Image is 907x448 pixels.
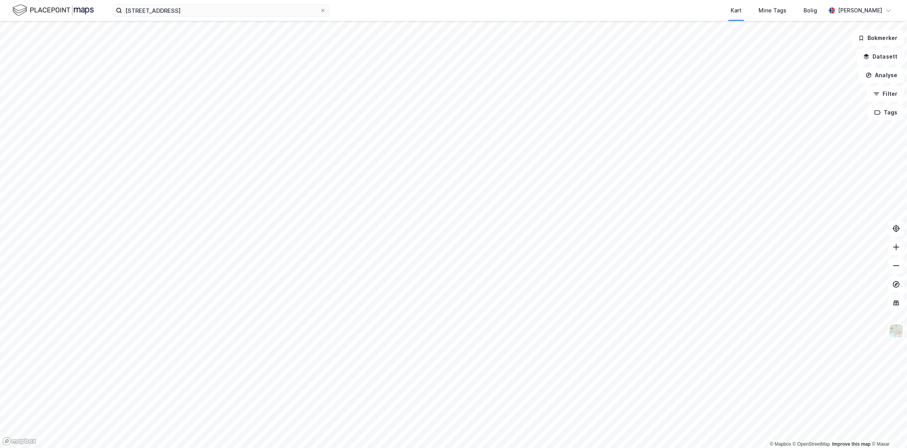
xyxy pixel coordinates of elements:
div: Bolig [804,6,817,15]
a: Mapbox [770,441,791,447]
a: OpenStreetMap [793,441,830,447]
iframe: Chat Widget [868,411,907,448]
div: Mine Tags [759,6,786,15]
button: Tags [868,105,904,120]
button: Bokmerker [852,30,904,46]
a: Improve this map [832,441,871,447]
img: Z [889,323,904,338]
button: Datasett [857,49,904,64]
div: Kart [731,6,741,15]
div: Kontrollprogram for chat [868,411,907,448]
button: Analyse [859,67,904,83]
button: Filter [867,86,904,102]
input: Søk på adresse, matrikkel, gårdeiere, leietakere eller personer [122,5,320,16]
div: [PERSON_NAME] [838,6,882,15]
img: logo.f888ab2527a4732fd821a326f86c7f29.svg [12,3,94,17]
a: Mapbox homepage [2,437,36,446]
